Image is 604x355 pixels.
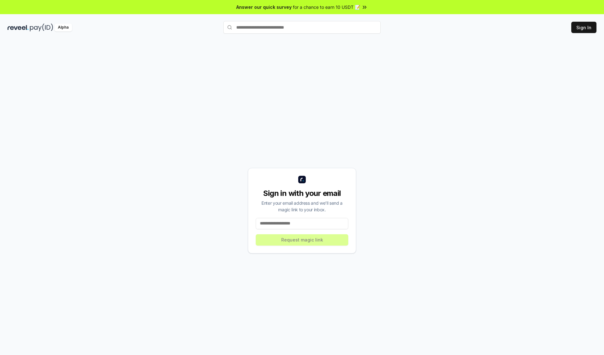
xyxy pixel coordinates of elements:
span: for a chance to earn 10 USDT 📝 [293,4,360,10]
div: Alpha [54,24,72,31]
img: logo_small [298,176,306,183]
img: reveel_dark [8,24,29,31]
div: Enter your email address and we’ll send a magic link to your inbox. [256,200,348,213]
img: pay_id [30,24,53,31]
span: Answer our quick survey [236,4,292,10]
div: Sign in with your email [256,188,348,198]
button: Sign In [571,22,596,33]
